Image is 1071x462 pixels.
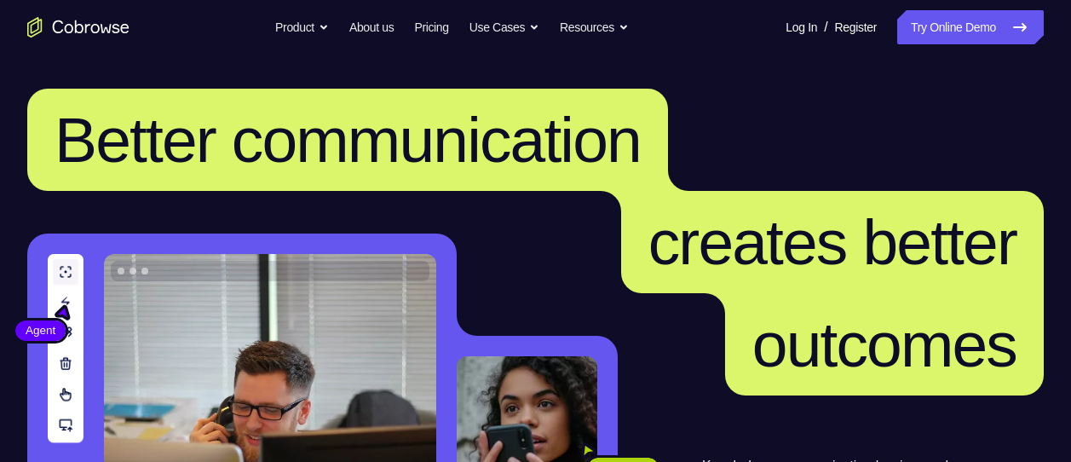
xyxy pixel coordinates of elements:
[349,10,394,44] a: About us
[414,10,448,44] a: Pricing
[824,17,827,38] span: /
[786,10,817,44] a: Log In
[469,10,539,44] button: Use Cases
[835,10,877,44] a: Register
[648,206,1016,278] span: creates better
[897,10,1044,44] a: Try Online Demo
[560,10,629,44] button: Resources
[275,10,329,44] button: Product
[55,104,641,176] span: Better communication
[27,17,130,38] a: Go to the home page
[752,309,1016,380] span: outcomes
